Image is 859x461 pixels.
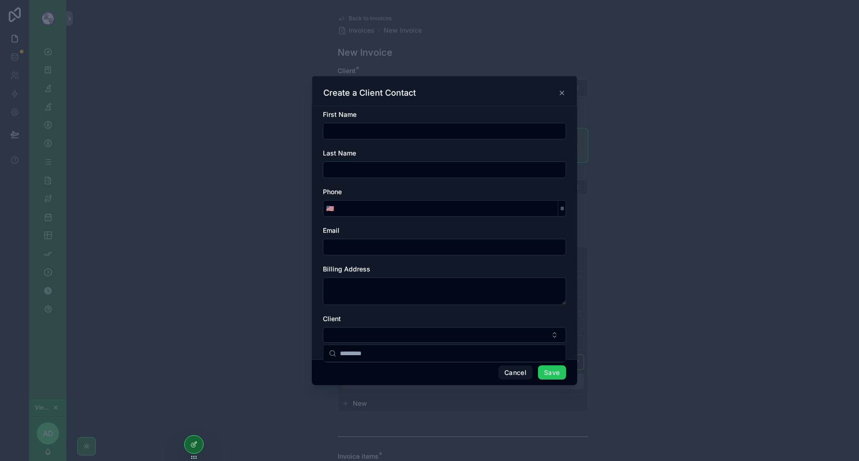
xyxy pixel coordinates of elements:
span: Email [323,226,339,234]
button: Cancel [498,365,532,380]
span: Last Name [323,149,356,157]
button: Save [538,365,566,380]
button: Select Button [323,327,566,343]
span: Billing Address [323,265,370,273]
span: Client [323,315,341,323]
span: 🇺🇸 [326,204,334,213]
span: Phone [323,188,342,196]
span: First Name [323,110,356,118]
h3: Create a Client Contact [323,87,416,98]
button: Select Button [323,200,337,217]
